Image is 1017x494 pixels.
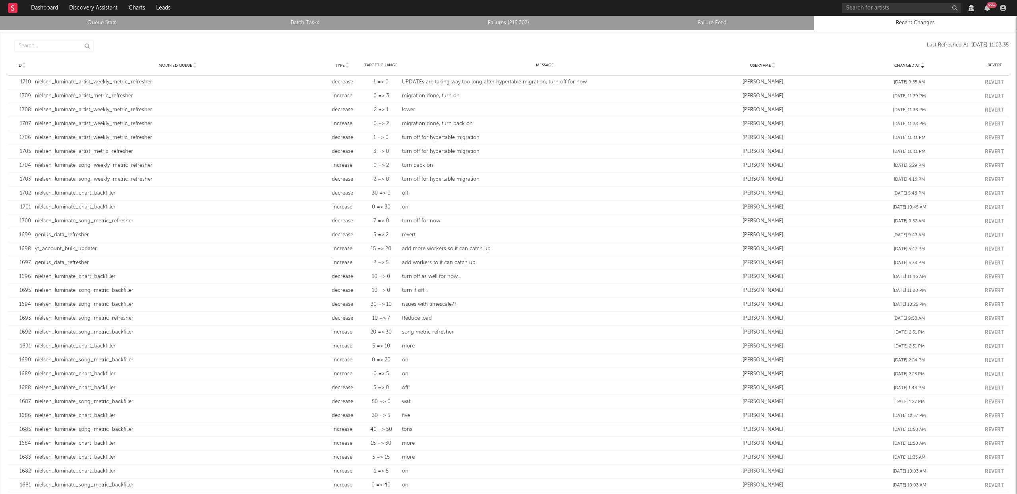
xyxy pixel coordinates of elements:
div: [DATE] 11:38 PM [838,107,981,114]
div: [DATE] 5:29 PM [838,162,981,169]
div: more [402,440,688,448]
div: [PERSON_NAME] [691,467,834,475]
div: nielsen_luminate_chart_backfiller [35,370,321,378]
div: 1689 [12,370,31,378]
div: decrease [325,315,360,322]
div: [PERSON_NAME] [691,120,834,128]
div: increase [325,328,360,336]
div: increase [325,245,360,253]
div: 30 => 0 [364,189,398,197]
div: 10 => 7 [364,315,398,322]
div: decrease [325,217,360,225]
div: nielsen_luminate_chart_backfiller [35,189,321,197]
div: decrease [325,231,360,239]
div: 1 => 5 [364,467,398,475]
div: increase [325,342,360,350]
div: [DATE] 5:46 PM [838,190,981,197]
div: 40 => 50 [364,426,398,434]
div: decrease [325,287,360,295]
div: increase [325,120,360,128]
div: Last Refreshed At: [DATE] 11:03:35 [94,41,1009,52]
div: migration done, turn back on [402,120,688,128]
button: Revert [985,483,1004,488]
div: [PERSON_NAME] [691,78,834,86]
div: turn off for hypertable migration [402,134,688,142]
div: 0 => 20 [364,356,398,364]
div: [DATE] 10:03 AM [838,482,981,489]
div: song metric refresher [402,328,688,336]
div: decrease [325,106,360,114]
div: off [402,384,688,392]
div: decrease [325,148,360,156]
div: 1695 [12,287,31,295]
div: 20 => 30 [364,328,398,336]
input: Search for artists [842,3,961,13]
div: 1697 [12,259,31,267]
div: 1685 [12,426,31,434]
div: nielsen_luminate_chart_backfiller [35,412,321,420]
div: [DATE] 10:25 PM [838,301,981,308]
div: migration done, turn on [402,92,688,100]
button: Revert [985,358,1004,363]
div: 30 => 5 [364,412,398,420]
div: nielsen_luminate_chart_backfiller [35,453,321,461]
div: [PERSON_NAME] [691,412,834,420]
div: 1684 [12,440,31,448]
div: [DATE] 10:11 PM [838,149,981,155]
div: five [402,412,688,420]
div: increase [325,440,360,448]
div: decrease [325,384,360,392]
div: decrease [325,78,360,86]
div: increase [325,356,360,364]
div: [PERSON_NAME] [691,342,834,350]
div: 1688 [12,384,31,392]
div: [DATE] 5:47 PM [838,246,981,253]
div: turn off for hypertable migration [402,148,688,156]
div: 1702 [12,189,31,197]
button: Revert [985,455,1004,460]
div: 15 => 30 [364,440,398,448]
div: nielsen_luminate_song_metric_backfiller [35,398,321,406]
div: 15 => 20 [364,245,398,253]
div: [DATE] 9:52 AM [838,218,981,225]
div: [PERSON_NAME] [691,176,834,183]
div: 1683 [12,453,31,461]
div: 5 => 15 [364,453,398,461]
div: decrease [325,189,360,197]
div: [DATE] 11:33 AM [838,454,981,461]
div: [DATE] 11:50 AM [838,440,981,447]
div: on [402,356,688,364]
div: 1708 [12,106,31,114]
div: decrease [325,176,360,183]
div: 1 => 0 [364,78,398,86]
button: Revert [985,219,1004,224]
div: 30 => 10 [364,301,398,309]
div: [DATE] 11:50 AM [838,426,981,433]
div: 0 => 2 [364,120,398,128]
div: nielsen_luminate_song_metric_backfiller [35,481,321,489]
button: Revert [985,316,1004,321]
div: on [402,370,688,378]
div: [PERSON_NAME] [691,162,834,170]
a: Batch Tasks [208,18,402,28]
div: 2 => 5 [364,259,398,267]
div: [PERSON_NAME] [691,189,834,197]
div: [DATE] 2:31 PM [838,343,981,350]
div: [PERSON_NAME] [691,356,834,364]
input: Search... [14,41,94,52]
div: genius_data_refresher [35,259,321,267]
div: nielsen_luminate_artist_weekly_metric_refresher [35,78,321,86]
div: 1703 [12,176,31,183]
div: 0 => 3 [364,92,398,100]
div: [PERSON_NAME] [691,231,834,239]
div: nielsen_luminate_chart_backfiller [35,467,321,475]
div: nielsen_luminate_artist_metric_refresher [35,148,321,156]
div: [PERSON_NAME] [691,426,834,434]
div: 7 => 0 [364,217,398,225]
div: [DATE] 2:31 PM [838,329,981,336]
div: turn off for hypertable migration [402,176,688,183]
div: nielsen_luminate_chart_backfiller [35,384,321,392]
div: [PERSON_NAME] [691,315,834,322]
div: [PERSON_NAME] [691,106,834,114]
div: 2 => 1 [364,106,398,114]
